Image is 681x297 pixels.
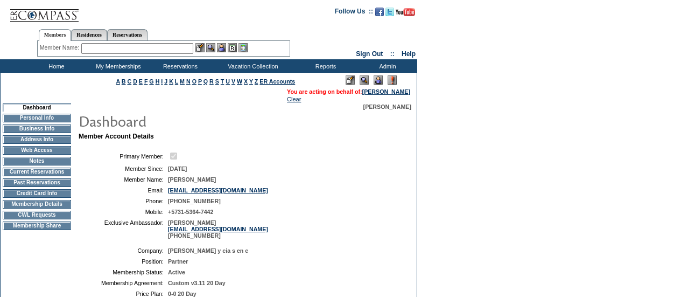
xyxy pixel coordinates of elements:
[203,78,208,85] a: Q
[78,110,293,132] img: pgTtlDashboard.gif
[168,269,185,275] span: Active
[396,11,415,17] a: Subscribe to our YouTube Channel
[255,78,258,85] a: Z
[385,8,394,16] img: Follow us on Twitter
[360,75,369,85] img: View Mode
[39,29,72,41] a: Members
[168,280,226,286] span: Custom v3.11 20 Day
[221,78,224,85] a: T
[198,78,202,85] a: P
[86,59,148,73] td: My Memberships
[144,78,148,85] a: F
[3,211,71,219] td: CWL Requests
[79,133,154,140] b: Member Account Details
[249,78,253,85] a: Y
[168,247,248,254] span: [PERSON_NAME] y cia s en c
[107,29,148,40] a: Reservations
[3,222,71,230] td: Membership Share
[3,135,71,144] td: Address Info
[168,198,221,204] span: [PHONE_NUMBER]
[156,78,160,85] a: H
[385,11,394,17] a: Follow us on Twitter
[192,78,196,85] a: O
[168,226,268,232] a: [EMAIL_ADDRESS][DOMAIN_NAME]
[3,168,71,176] td: Current Reservations
[116,78,120,85] a: A
[83,291,164,297] td: Price Plan:
[244,78,248,85] a: X
[71,29,107,40] a: Residences
[3,125,71,133] td: Business Info
[133,78,137,85] a: D
[161,78,163,85] a: I
[231,78,235,85] a: V
[3,189,71,198] td: Credit Card Info
[168,187,268,194] a: [EMAIL_ADDRESS][DOMAIN_NAME]
[164,78,167,85] a: J
[3,157,71,165] td: Notes
[210,59,293,73] td: Vacation Collection
[3,178,71,187] td: Past Reservations
[238,43,248,52] img: b_calculator.gif
[175,78,178,85] a: L
[168,258,188,265] span: Partner
[83,280,164,286] td: Membership Agreement:
[215,78,219,85] a: S
[83,187,164,194] td: Email:
[83,269,164,275] td: Membership Status:
[83,151,164,161] td: Primary Member:
[83,247,164,254] td: Company:
[228,43,237,52] img: Reservations
[83,165,164,172] td: Member Since:
[168,176,216,183] span: [PERSON_NAME]
[83,176,164,183] td: Member Name:
[402,50,416,58] a: Help
[149,78,153,85] a: G
[226,78,230,85] a: U
[195,43,205,52] img: b_edit.gif
[375,11,384,17] a: Become our fan on Facebook
[362,88,410,95] a: [PERSON_NAME]
[139,78,143,85] a: E
[388,75,397,85] img: Log Concern/Member Elevation
[375,8,384,16] img: Become our fan on Facebook
[24,59,86,73] td: Home
[168,209,213,215] span: +5731-5364-7442
[83,198,164,204] td: Phone:
[127,78,131,85] a: C
[168,165,187,172] span: [DATE]
[40,43,81,52] div: Member Name:
[83,258,164,265] td: Position:
[335,6,373,19] td: Follow Us ::
[363,103,411,110] span: [PERSON_NAME]
[346,75,355,85] img: Edit Mode
[287,96,301,102] a: Clear
[209,78,214,85] a: R
[287,88,410,95] span: You are acting on behalf of:
[259,78,295,85] a: ER Accounts
[390,50,395,58] span: ::
[217,43,226,52] img: Impersonate
[355,59,417,73] td: Admin
[3,200,71,209] td: Membership Details
[3,114,71,122] td: Personal Info
[3,103,71,112] td: Dashboard
[83,219,164,239] td: Exclusive Ambassador:
[3,146,71,155] td: Web Access
[293,59,355,73] td: Reports
[374,75,383,85] img: Impersonate
[180,78,185,85] a: M
[206,43,215,52] img: View
[396,8,415,16] img: Subscribe to our YouTube Channel
[122,78,126,85] a: B
[169,78,173,85] a: K
[168,291,196,297] span: 0-0 20 Day
[237,78,242,85] a: W
[83,209,164,215] td: Mobile:
[356,50,383,58] a: Sign Out
[168,219,268,239] span: [PERSON_NAME] [PHONE_NUMBER]
[148,59,210,73] td: Reservations
[186,78,191,85] a: N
